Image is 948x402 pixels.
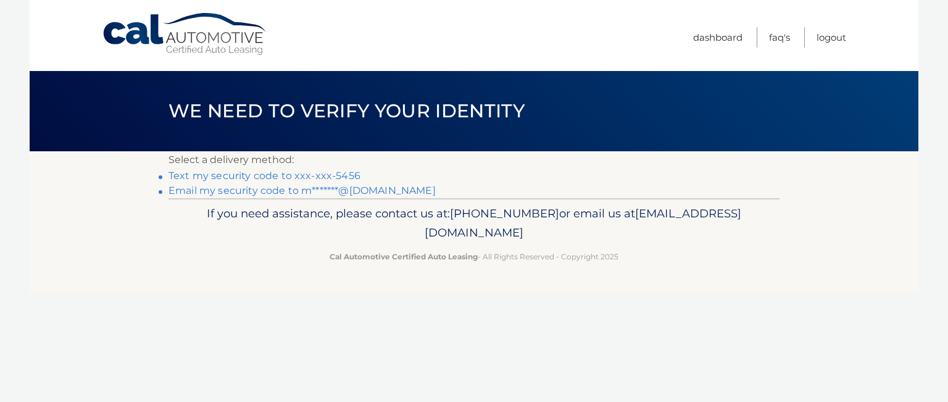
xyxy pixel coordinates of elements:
a: Text my security code to xxx-xxx-5456 [168,170,360,182]
p: Select a delivery method: [168,151,780,169]
a: Cal Automotive [102,12,268,56]
span: [PHONE_NUMBER] [450,206,559,220]
a: Dashboard [693,27,742,48]
a: Email my security code to m*******@[DOMAIN_NAME] [168,185,436,196]
strong: Cal Automotive Certified Auto Leasing [330,252,478,261]
a: FAQ's [769,27,790,48]
a: Logout [817,27,846,48]
p: - All Rights Reserved - Copyright 2025 [177,250,771,263]
span: We need to verify your identity [168,99,525,122]
p: If you need assistance, please contact us at: or email us at [177,204,771,243]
